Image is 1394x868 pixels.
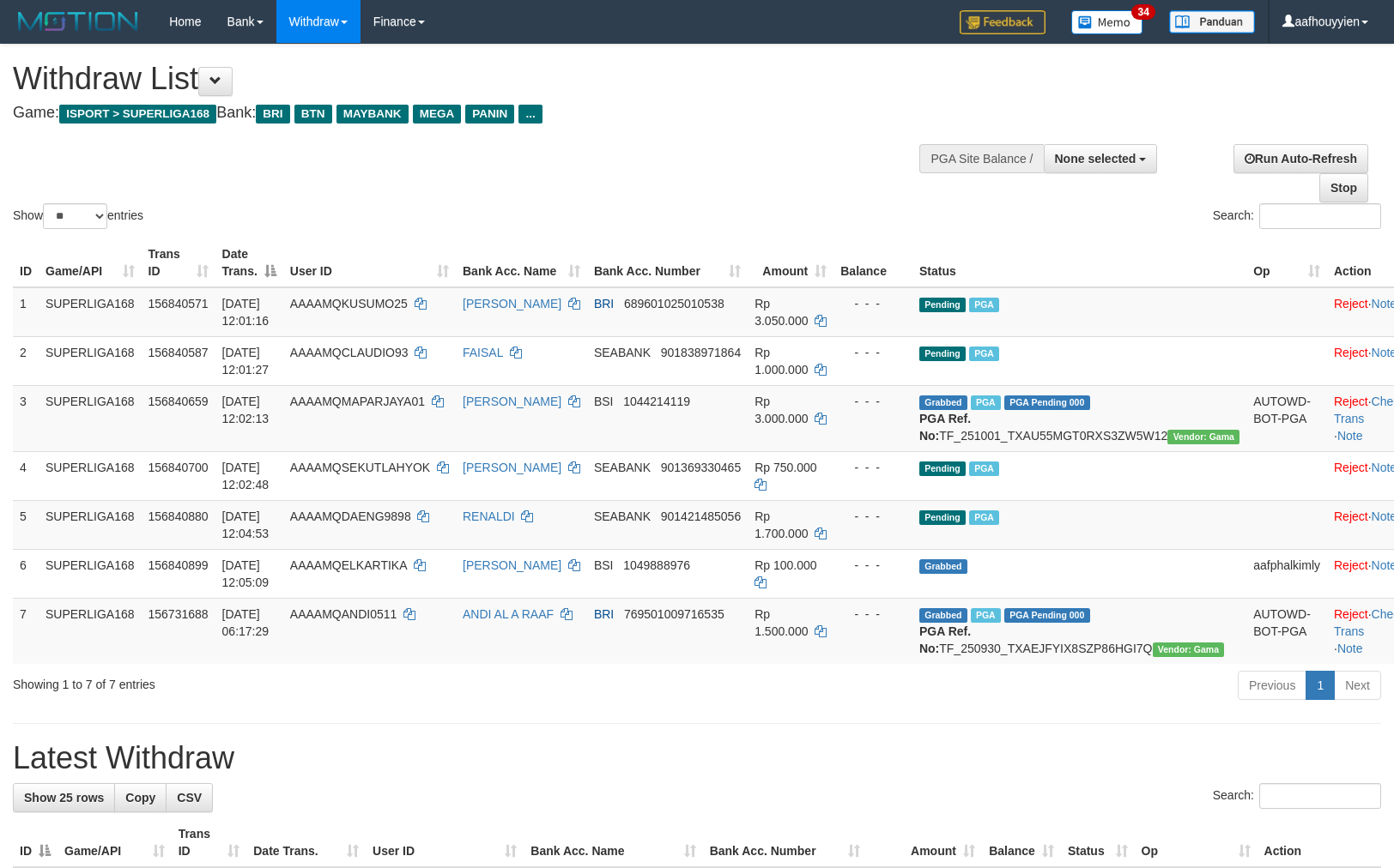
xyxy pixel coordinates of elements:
span: [DATE] 12:04:53 [222,509,270,540]
span: PGA Pending [1004,395,1090,410]
span: Copy 901421485056 to clipboard [661,509,741,523]
span: BRI [256,105,289,124]
a: Run Auto-Refresh [1233,144,1368,173]
td: SUPERLIGA168 [39,451,142,500]
th: Op: activate to sort column ascending [1246,238,1327,287]
select: Showentries [43,203,107,229]
img: Feedback.jpg [960,10,1045,34]
td: TF_251001_TXAU55MGT0RXS3ZW5W12 [912,385,1246,451]
a: [PERSON_NAME] [463,558,561,572]
span: 156840571 [148,297,209,310]
a: Next [1334,671,1381,700]
td: 6 [13,549,39,598]
td: SUPERLIGA168 [39,598,142,664]
span: Marked by aafromsomean [971,608,1001,623]
span: [DATE] 06:17:29 [222,607,270,638]
td: SUPERLIGA168 [39,500,142,549]
span: MEGA [413,105,462,124]
th: ID [13,238,39,287]
span: Pending [919,510,966,525]
span: BSI [594,395,614,408]
th: Status [912,238,1246,287]
span: Copy 901838971864 to clipboard [661,346,741,359]
span: 156840899 [148,558,209,572]
td: 5 [13,500,39,549]
div: - - - [840,557,906,574]
span: Grabbed [919,395,967,410]
span: AAAAMQKUSUMO25 [290,297,408,310]
a: ANDI AL A RAAF [463,607,554,621]
span: Vendor URL: https://trx31.1velocity.biz [1153,642,1225,657]
th: User ID: activate to sort column ascending [366,818,524,867]
div: - - - [840,606,906,623]
td: AUTOWD-BOT-PGA [1246,385,1327,451]
span: PGA Pending [1004,608,1090,623]
th: Date Trans.: activate to sort column descending [215,238,283,287]
span: Copy 769501009716535 to clipboard [624,607,724,621]
span: 34 [1131,4,1155,20]
span: Rp 3.000.000 [755,395,808,425]
th: Trans ID: activate to sort column ascending [142,238,215,287]
span: 156840700 [148,461,209,474]
th: Status: activate to sort column ascending [1061,818,1135,867]
span: 156840587 [148,346,209,359]
img: MOTION_logo.png [13,9,143,34]
input: Search: [1259,203,1381,229]
th: Game/API: activate to sort column ascending [58,818,172,867]
span: BRI [594,607,614,621]
span: BRI [594,297,614,310]
img: Button%20Memo.svg [1071,10,1143,34]
span: CSV [177,791,202,805]
span: Pending [919,461,966,476]
a: Previous [1238,671,1306,700]
span: Vendor URL: https://trx31.1velocity.biz [1167,430,1239,444]
h1: Withdraw List [13,62,912,96]
a: Reject [1334,346,1368,359]
td: AUTOWD-BOT-PGA [1246,598,1327,664]
div: - - - [840,344,906,361]
h1: Latest Withdraw [13,741,1381,775]
a: [PERSON_NAME] [463,297,561,310]
span: ISPORT > SUPERLIGA168 [59,105,216,124]
th: Bank Acc. Number: activate to sort column ascending [703,818,868,867]
a: Reject [1334,461,1368,474]
div: - - - [840,393,906,410]
button: None selected [1044,144,1158,173]
th: Balance: activate to sort column ascending [982,818,1061,867]
td: 2 [13,336,39,385]
span: Copy [125,791,155,805]
span: 156840880 [148,509,209,523]
th: Bank Acc. Name: activate to sort column ascending [456,238,587,287]
td: aafphalkimly [1246,549,1327,598]
span: Copy 1049888976 to clipboard [623,558,690,572]
span: Copy 901369330465 to clipboard [661,461,741,474]
span: Marked by aafsengchandara [969,298,999,312]
span: Marked by aafsengchandara [969,510,999,525]
span: Rp 1.700.000 [755,509,808,540]
span: SEABANK [594,509,651,523]
span: AAAAMQMAPARJAYA01 [290,395,425,408]
span: SEABANK [594,346,651,359]
a: Note [1337,642,1363,655]
span: Copy 1044214119 to clipboard [623,395,690,408]
td: SUPERLIGA168 [39,549,142,598]
label: Search: [1213,203,1381,229]
span: Show 25 rows [24,791,104,805]
a: Reject [1334,395,1368,408]
label: Show entries [13,203,143,229]
b: PGA Ref. No: [919,412,971,443]
div: - - - [840,295,906,312]
span: AAAAMQANDI0511 [290,607,397,621]
a: RENALDI [463,509,515,523]
td: SUPERLIGA168 [39,336,142,385]
span: AAAAMQDAENG9898 [290,509,411,523]
a: FAISAL [463,346,503,359]
span: Grabbed [919,559,967,574]
span: PANIN [465,105,514,124]
span: 156731688 [148,607,209,621]
td: 7 [13,598,39,664]
th: Balance [833,238,912,287]
a: CSV [166,783,213,812]
th: Date Trans.: activate to sort column ascending [246,818,366,867]
span: Rp 1.000.000 [755,346,808,377]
